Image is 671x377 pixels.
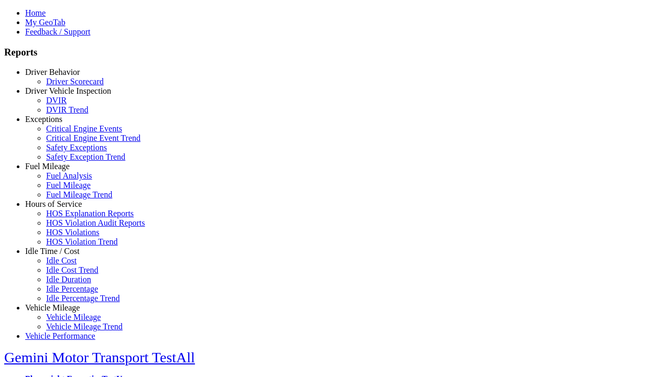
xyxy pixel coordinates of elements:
[46,105,88,114] a: DVIR Trend
[46,143,107,152] a: Safety Exceptions
[25,162,70,171] a: Fuel Mileage
[25,303,80,312] a: Vehicle Mileage
[46,237,118,246] a: HOS Violation Trend
[46,265,99,274] a: Idle Cost Trend
[25,199,82,208] a: Hours of Service
[46,190,112,199] a: Fuel Mileage Trend
[46,181,91,190] a: Fuel Mileage
[46,256,77,265] a: Idle Cost
[46,152,125,161] a: Safety Exception Trend
[46,284,98,293] a: Idle Percentage
[46,294,120,303] a: Idle Percentage Trend
[46,134,140,142] a: Critical Engine Event Trend
[46,322,123,331] a: Vehicle Mileage Trend
[46,228,99,237] a: HOS Violations
[25,27,90,36] a: Feedback / Support
[46,124,122,133] a: Critical Engine Events
[25,86,111,95] a: Driver Vehicle Inspection
[25,331,95,340] a: Vehicle Performance
[25,8,46,17] a: Home
[46,77,104,86] a: Driver Scorecard
[46,218,145,227] a: HOS Violation Audit Reports
[46,275,91,284] a: Idle Duration
[46,171,92,180] a: Fuel Analysis
[46,96,67,105] a: DVIR
[25,115,62,124] a: Exceptions
[4,47,667,58] h3: Reports
[25,68,80,76] a: Driver Behavior
[46,209,134,218] a: HOS Explanation Reports
[25,247,80,256] a: Idle Time / Cost
[46,313,101,321] a: Vehicle Mileage
[25,18,66,27] a: My GeoTab
[4,349,195,365] a: Gemini Motor Transport TestAll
